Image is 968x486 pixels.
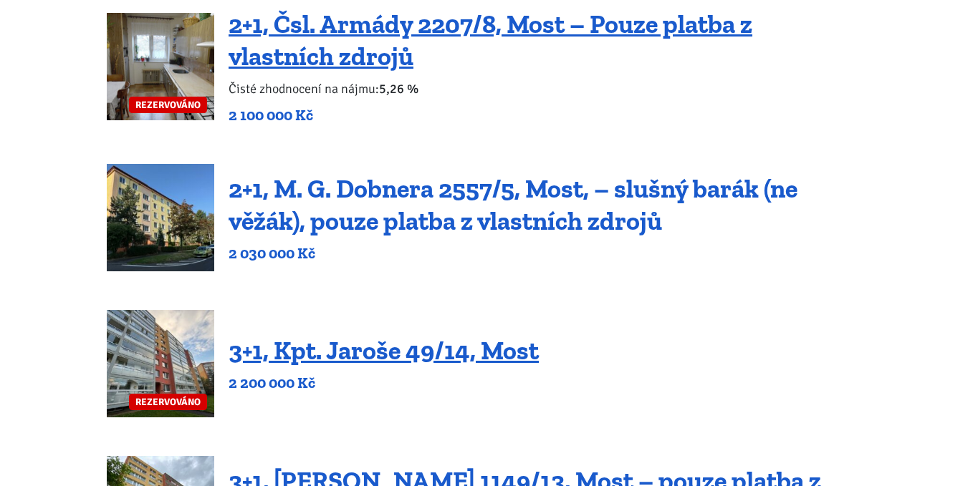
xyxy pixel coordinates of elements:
p: 2 200 000 Kč [229,373,539,393]
p: 2 100 000 Kč [229,105,861,125]
a: 3+1, Kpt. Jaroše 49/14, Most [229,335,539,366]
span: REZERVOVÁNO [129,394,207,410]
p: Čisté zhodnocení na nájmu: [229,79,861,99]
a: 2+1, M. G. Dobnera 2557/5, Most, – slušný barák (ne věžák), pouze platba z vlastních zdrojů [229,173,797,236]
span: REZERVOVÁNO [129,97,207,113]
b: 5,26 % [379,81,418,97]
p: 2 030 000 Kč [229,243,861,263]
a: 2+1, Čsl. Armády 2207/8, Most – Pouze platba z vlastních zdrojů [229,9,752,72]
a: REZERVOVÁNO [107,310,214,417]
a: REZERVOVÁNO [107,13,214,120]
